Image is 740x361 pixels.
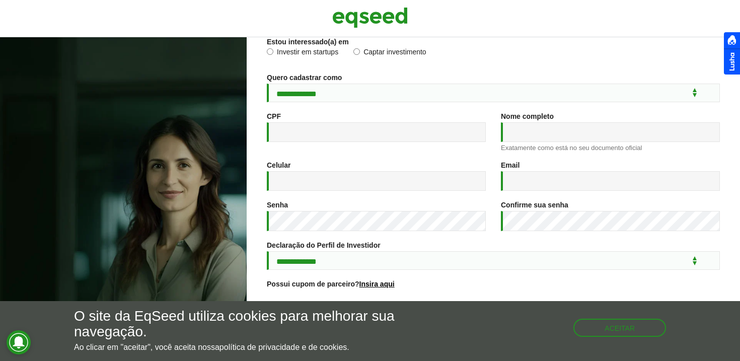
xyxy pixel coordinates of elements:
[332,5,408,30] img: EqSeed Logo
[74,342,429,352] p: Ao clicar em "aceitar", você aceita nossa .
[219,343,347,351] a: política de privacidade e de cookies
[267,280,395,287] label: Possui cupom de parceiro?
[501,201,568,208] label: Confirme sua senha
[573,319,666,337] button: Aceitar
[267,162,290,169] label: Celular
[267,242,381,249] label: Declaração do Perfil de Investidor
[359,280,395,287] a: Insira aqui
[501,145,720,151] div: Exatamente como está no seu documento oficial
[501,113,554,120] label: Nome completo
[417,300,570,339] iframe: reCAPTCHA
[353,48,426,58] label: Captar investimento
[267,48,273,55] input: Investir em startups
[267,113,281,120] label: CPF
[267,48,338,58] label: Investir em startups
[267,38,349,45] label: Estou interessado(a) em
[74,309,429,340] h5: O site da EqSeed utiliza cookies para melhorar sua navegação.
[353,48,360,55] input: Captar investimento
[267,201,288,208] label: Senha
[267,74,342,81] label: Quero cadastrar como
[501,162,520,169] label: Email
